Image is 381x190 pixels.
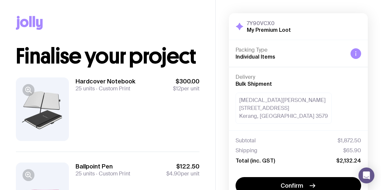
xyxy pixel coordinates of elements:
[166,170,199,177] span: per unit
[173,77,199,85] span: $300.00
[236,157,275,164] span: Total (inc. GST)
[76,85,95,92] span: 25 units
[358,167,374,183] div: Open Intercom Messenger
[166,163,199,170] span: $122.50
[236,93,332,124] div: [MEDICAL_DATA][PERSON_NAME] [STREET_ADDRESS] Kerang, [GEOGRAPHIC_DATA] 3579
[76,77,136,85] h3: Hardcover Notebook
[236,74,361,80] h4: Delivery
[173,85,199,92] span: per unit
[16,46,199,67] h1: Finalise your project
[247,26,291,33] h2: My Premium Loot
[236,137,256,144] span: Subtotal
[236,54,275,60] span: Individual Items
[247,20,291,26] h3: 7Y90VCX0
[166,170,181,177] span: $4.90
[343,147,361,154] span: $65.90
[336,157,361,164] span: $2,132.24
[236,147,257,154] span: Shipping
[95,170,130,177] span: Custom Print
[281,182,303,190] span: Confirm
[173,85,181,92] span: $12
[236,81,272,87] span: Bulk Shipment
[95,85,130,92] span: Custom Print
[76,170,95,177] span: 25 units
[76,163,130,170] h3: Ballpoint Pen
[236,47,345,53] h4: Packing Type
[338,137,361,144] span: $1,872.50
